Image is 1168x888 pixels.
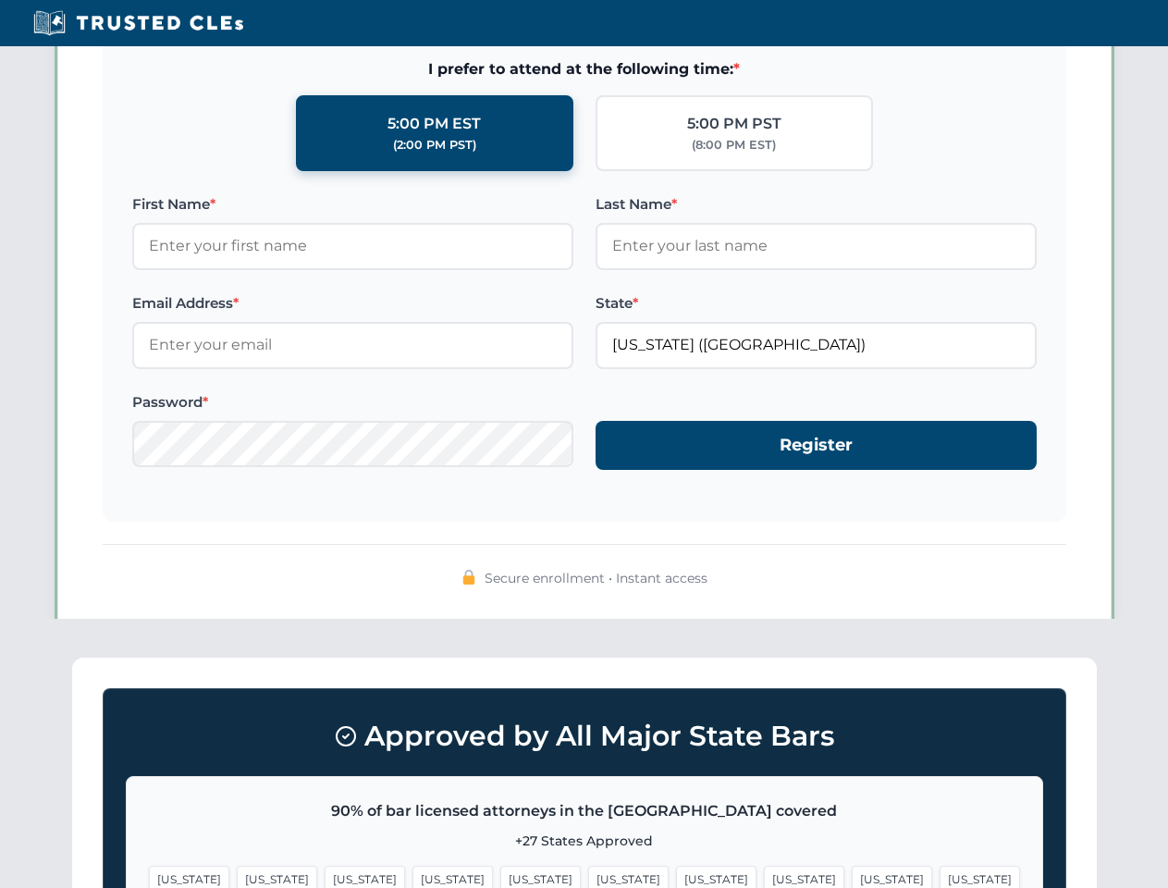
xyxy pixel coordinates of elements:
[132,193,573,216] label: First Name
[596,292,1037,314] label: State
[132,223,573,269] input: Enter your first name
[149,799,1020,823] p: 90% of bar licensed attorneys in the [GEOGRAPHIC_DATA] covered
[393,136,476,154] div: (2:00 PM PST)
[596,421,1037,470] button: Register
[485,568,707,588] span: Secure enrollment • Instant access
[28,9,249,37] img: Trusted CLEs
[692,136,776,154] div: (8:00 PM EST)
[687,112,781,136] div: 5:00 PM PST
[596,223,1037,269] input: Enter your last name
[132,322,573,368] input: Enter your email
[149,831,1020,851] p: +27 States Approved
[461,570,476,585] img: 🔒
[387,112,481,136] div: 5:00 PM EST
[132,391,573,413] label: Password
[132,292,573,314] label: Email Address
[126,711,1043,761] h3: Approved by All Major State Bars
[596,322,1037,368] input: Florida (FL)
[596,193,1037,216] label: Last Name
[132,57,1037,81] span: I prefer to attend at the following time:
